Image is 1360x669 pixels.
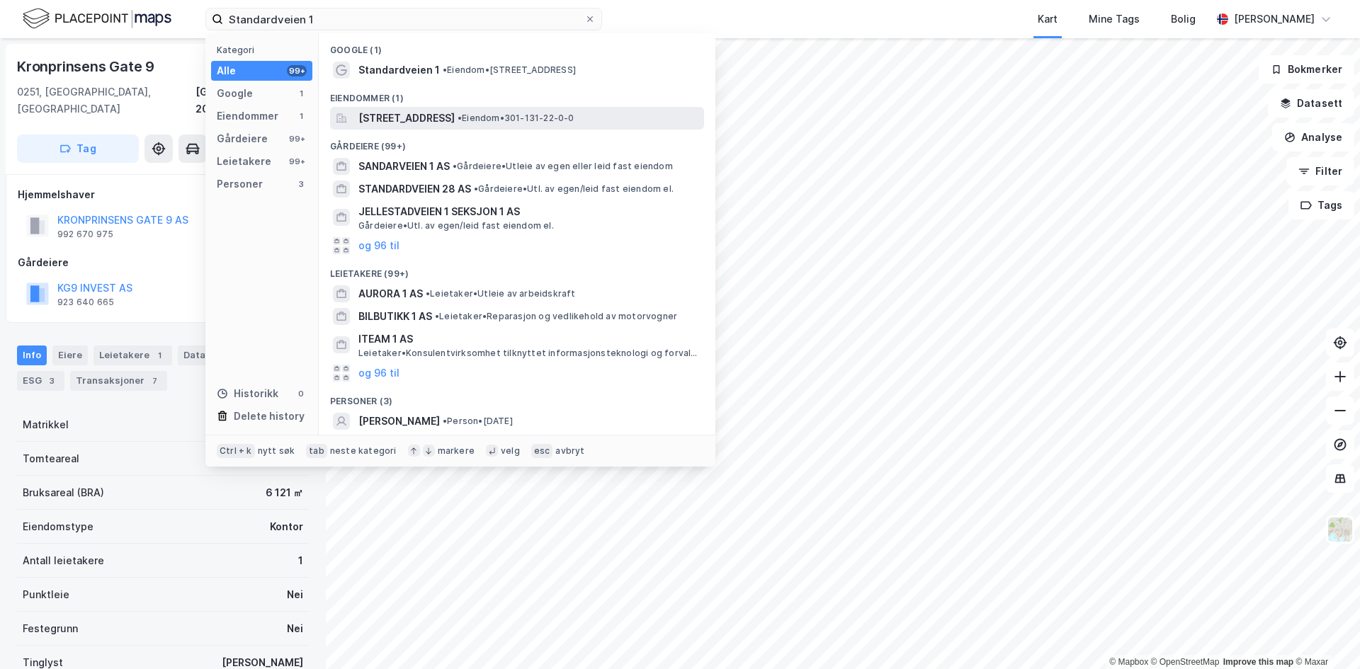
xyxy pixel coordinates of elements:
a: Improve this map [1223,657,1293,667]
span: Leietaker • Utleie av arbeidskraft [426,288,576,299]
div: 7 [147,374,161,388]
button: og 96 til [358,237,399,254]
input: Søk på adresse, matrikkel, gårdeiere, leietakere eller personer [223,8,584,30]
div: Bruksareal (BRA) [23,484,104,501]
div: Alle [217,62,236,79]
span: Person • [DATE] [443,416,513,427]
div: esc [531,444,553,458]
div: Eiendomstype [23,518,93,535]
img: logo.f888ab2527a4732fd821a326f86c7f29.svg [23,6,171,31]
div: Gårdeiere [217,130,268,147]
button: Tags [1288,191,1354,219]
div: 1 [295,88,307,99]
div: Mine Tags [1089,11,1140,28]
div: Transaksjoner [70,371,167,391]
span: [STREET_ADDRESS] [358,110,455,127]
div: Datasett [178,345,248,365]
div: 1 [295,110,307,122]
div: Eiere [52,345,88,365]
span: ITEAM 1 AS [358,331,698,348]
div: 99+ [287,65,307,76]
div: 1 [298,552,303,569]
span: Leietaker • Reparasjon og vedlikehold av motorvogner [435,311,677,322]
div: 3 [45,374,59,388]
div: Gårdeiere (99+) [319,130,715,155]
div: Eiendommer [217,108,278,125]
span: Standardveien 1 [358,62,440,79]
span: • [443,416,447,426]
div: tab [306,444,327,458]
div: avbryt [555,445,584,457]
div: Matrikkel [23,416,69,433]
div: Personer (3) [319,384,715,410]
div: Kontor [270,518,303,535]
div: [GEOGRAPHIC_DATA], 209/183 [195,84,309,118]
div: Punktleie [23,586,69,603]
span: Eiendom • [STREET_ADDRESS] [443,64,576,76]
span: • [443,64,447,75]
div: 99+ [287,133,307,144]
a: OpenStreetMap [1151,657,1220,667]
div: Leietakere [217,153,271,170]
span: Leietaker • Konsulentvirksomhet tilknyttet informasjonsteknologi og forvaltning og drift av IT-sy... [358,348,701,359]
span: • [458,113,462,123]
div: 0 [295,388,307,399]
div: Kart [1038,11,1058,28]
div: Leietakere [93,345,172,365]
div: Hjemmelshaver [18,186,308,203]
button: og 96 til [358,365,399,382]
img: Z [1327,516,1354,543]
button: Datasett [1268,89,1354,118]
div: 992 670 975 [57,229,113,240]
div: Tomteareal [23,450,79,467]
div: Antall leietakere [23,552,104,569]
span: STANDARDVEIEN 28 AS [358,181,471,198]
div: Ctrl + k [217,444,255,458]
span: • [453,161,457,171]
div: 99+ [287,156,307,167]
div: Bolig [1171,11,1196,28]
div: Kronprinsens Gate 9 [17,55,157,78]
span: Gårdeiere • Utl. av egen/leid fast eiendom el. [358,220,554,231]
div: velg [501,445,520,457]
button: Analyse [1272,123,1354,151]
div: Nei [287,586,303,603]
span: Gårdeiere • Utl. av egen/leid fast eiendom el. [474,183,674,195]
button: Tag [17,135,139,163]
div: 3 [295,178,307,190]
button: Filter [1286,157,1354,185]
div: Info [17,345,47,365]
div: Eiendommer (1) [319,81,715,107]
span: Gårdeiere • Utleie av egen eller leid fast eiendom [453,161,673,172]
div: Historikk [217,385,278,402]
span: • [426,288,430,299]
div: 923 640 665 [57,297,114,308]
iframe: Chat Widget [1289,601,1360,669]
div: nytt søk [258,445,295,457]
div: Leietakere (99+) [319,257,715,282]
div: 0251, [GEOGRAPHIC_DATA], [GEOGRAPHIC_DATA] [17,84,195,118]
span: Eiendom • 301-131-22-0-0 [458,113,574,124]
div: Nei [287,620,303,637]
div: ESG [17,371,64,391]
div: Personer [217,176,263,193]
span: BILBUTIKK 1 AS [358,308,432,325]
span: JELLESTADVEIEN 1 SEKSJON 1 AS [358,203,698,220]
div: Gårdeiere [18,254,308,271]
span: • [435,311,439,321]
span: SANDARVEIEN 1 AS [358,158,450,175]
div: Google (1) [319,33,715,59]
div: 6 121 ㎡ [266,484,303,501]
a: Mapbox [1109,657,1148,667]
div: 1 [152,348,166,362]
div: neste kategori [330,445,397,457]
div: Google [217,85,253,102]
div: markere [438,445,475,457]
div: Festegrunn [23,620,78,637]
button: Bokmerker [1259,55,1354,84]
span: AURORA 1 AS [358,285,423,302]
div: Kategori [217,45,312,55]
span: [PERSON_NAME] [358,413,440,430]
div: Delete history [234,408,305,425]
